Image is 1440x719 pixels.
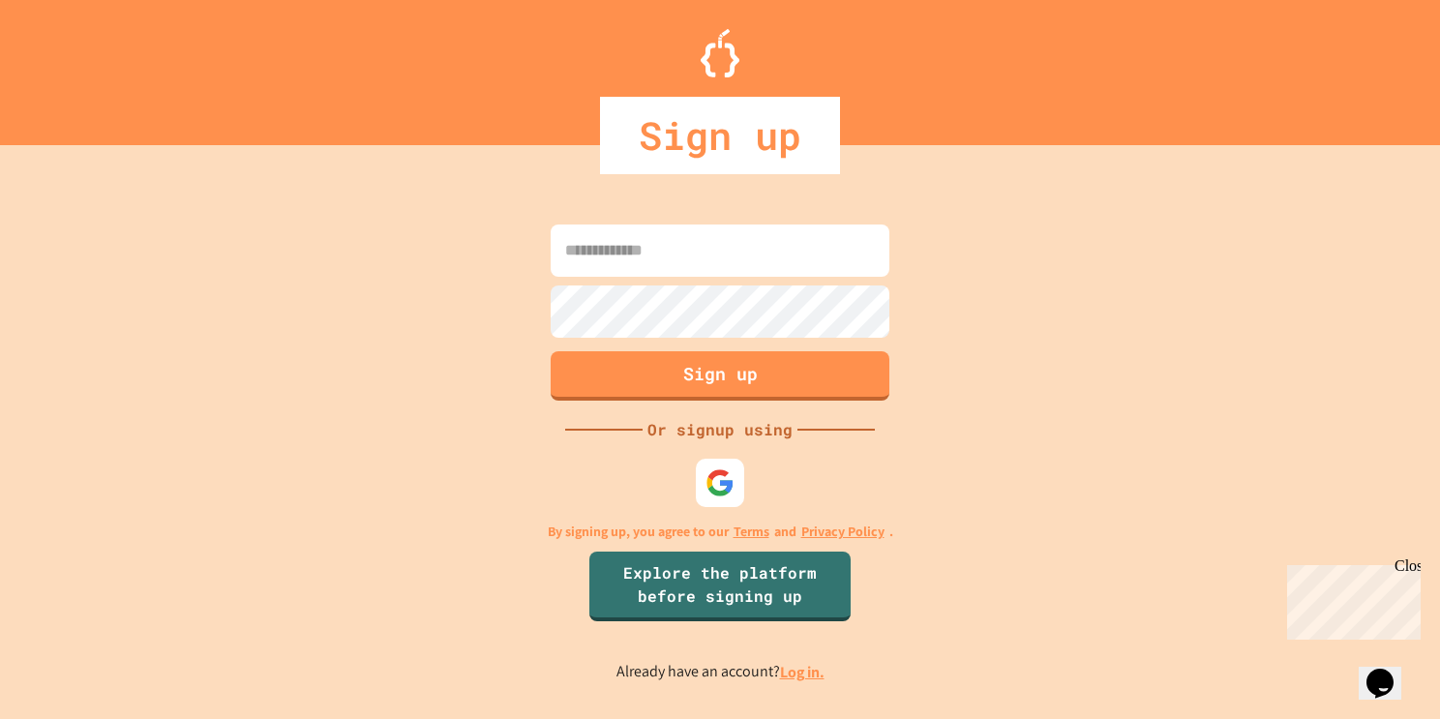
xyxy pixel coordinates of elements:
div: Sign up [600,97,840,174]
p: By signing up, you agree to our and . [548,522,893,542]
div: Chat with us now!Close [8,8,134,123]
iframe: chat widget [1359,642,1421,700]
a: Privacy Policy [801,522,885,542]
p: Already have an account? [616,660,825,684]
button: Sign up [551,351,889,401]
img: google-icon.svg [705,468,735,497]
a: Terms [734,522,769,542]
img: Logo.svg [701,29,739,77]
a: Explore the platform before signing up [589,552,851,621]
a: Log in. [780,662,825,682]
div: Or signup using [643,418,797,441]
iframe: chat widget [1279,557,1421,640]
